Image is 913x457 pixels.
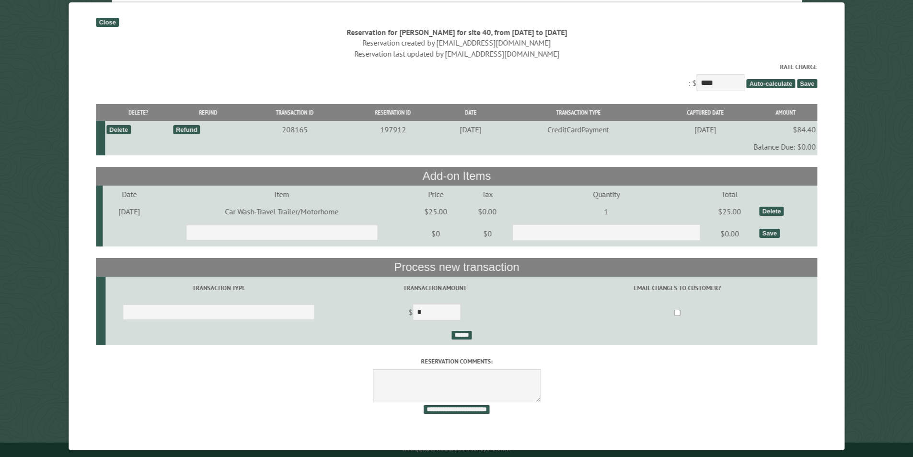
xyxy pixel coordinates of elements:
div: Close [96,18,118,27]
td: Item [156,186,407,203]
td: Price [407,186,463,203]
span: Save [797,79,817,88]
td: Tax [464,186,511,203]
div: Delete [106,125,131,134]
label: Reservation comments: [96,357,817,366]
td: Car Wash-Travel Trailer/Motorhome [156,203,407,220]
th: Refund [171,104,244,121]
th: Delete? [105,104,172,121]
label: Rate Charge [96,62,817,71]
td: $25.00 [702,203,758,220]
th: Transaction ID [244,104,345,121]
div: Reservation for [PERSON_NAME] for site 40, from [DATE] to [DATE] [96,27,817,37]
div: Reservation created by [EMAIL_ADDRESS][DOMAIN_NAME] [96,37,817,48]
small: © Campground Commander LLC. All rights reserved. [403,446,511,453]
td: Balance Due: $0.00 [105,138,817,155]
td: Date [103,186,156,203]
label: Transaction Amount [333,283,536,293]
td: $25.00 [407,203,463,220]
td: 197912 [345,121,441,138]
td: $0 [407,220,463,247]
th: Amount [754,104,817,121]
td: 1 [511,203,702,220]
td: 208165 [244,121,345,138]
td: CreditCardPayment [500,121,656,138]
td: $0.00 [702,220,758,247]
td: $ [332,300,537,327]
td: $84.40 [754,121,817,138]
div: Save [759,229,779,238]
td: [DATE] [441,121,500,138]
th: Reservation ID [345,104,441,121]
td: $0 [464,220,511,247]
td: $0.00 [464,203,511,220]
div: : $ [96,62,817,94]
th: Transaction Type [500,104,656,121]
label: Email changes to customer? [539,283,816,293]
td: Total [702,186,758,203]
div: Refund [173,125,200,134]
th: Add-on Items [96,167,817,185]
label: Transaction Type [107,283,330,293]
th: Date [441,104,500,121]
td: [DATE] [656,121,754,138]
td: Quantity [511,186,702,203]
th: Process new transaction [96,258,817,276]
div: Delete [759,207,784,216]
span: Auto-calculate [746,79,795,88]
div: Reservation last updated by [EMAIL_ADDRESS][DOMAIN_NAME] [96,48,817,59]
th: Captured Date [656,104,754,121]
td: [DATE] [103,203,156,220]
